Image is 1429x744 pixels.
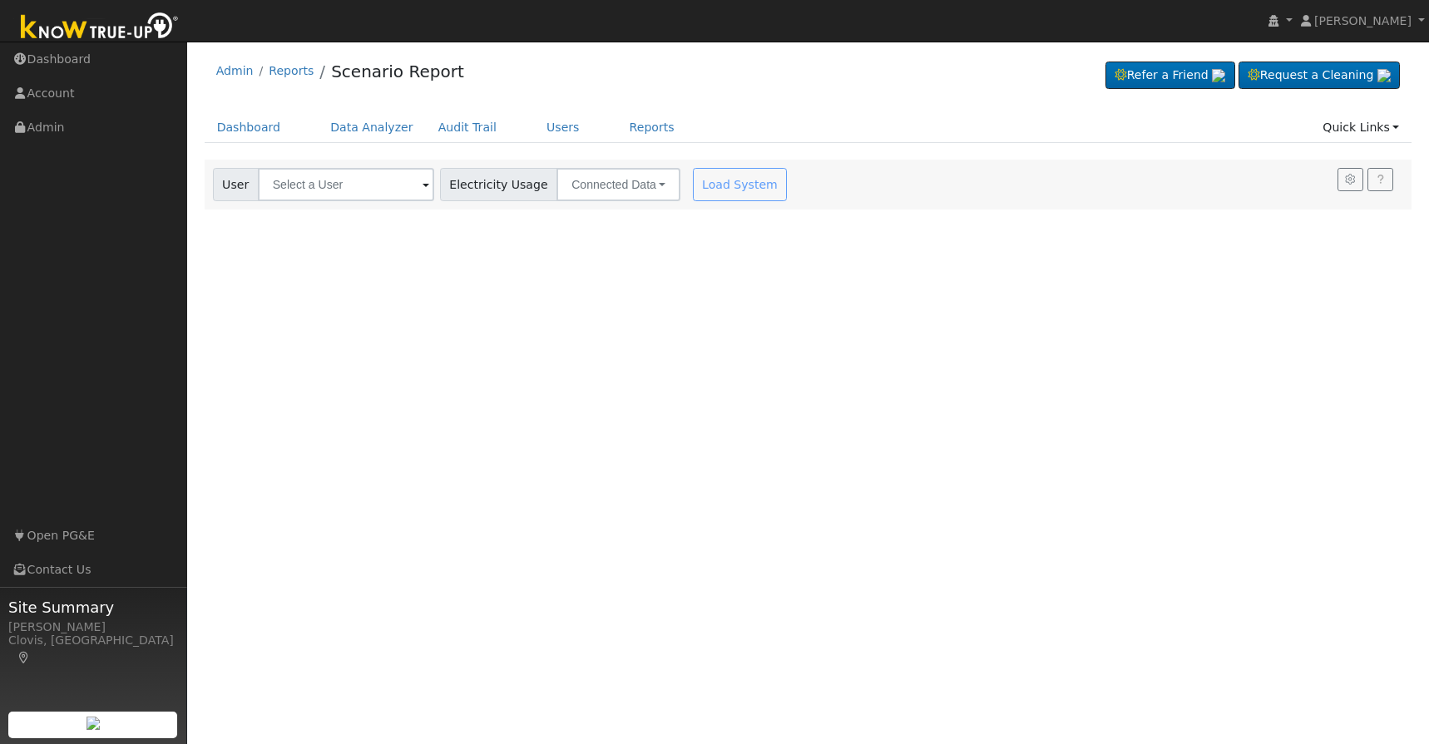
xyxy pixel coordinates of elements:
img: retrieve [1377,69,1391,82]
a: Users [534,112,592,143]
a: Scenario Report [331,62,464,81]
img: retrieve [87,717,100,730]
button: Connected Data [556,168,680,201]
img: Know True-Up [12,9,187,47]
div: [PERSON_NAME] [8,618,178,636]
a: Reports [617,112,687,143]
span: Electricity Usage [440,168,557,201]
a: Admin [216,64,254,77]
div: Clovis, [GEOGRAPHIC_DATA] [8,632,178,667]
a: Reports [269,64,314,77]
a: Dashboard [205,112,294,143]
a: Help Link [1367,168,1393,191]
input: Select a User [258,168,434,201]
span: User [213,168,259,201]
a: Request a Cleaning [1239,62,1400,90]
a: Map [17,651,32,664]
span: [PERSON_NAME] [1314,14,1412,27]
a: Quick Links [1310,112,1412,143]
a: Audit Trail [426,112,509,143]
a: Data Analyzer [318,112,426,143]
span: Site Summary [8,596,178,618]
button: Settings [1338,168,1363,191]
a: Refer a Friend [1105,62,1235,90]
img: retrieve [1212,69,1225,82]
